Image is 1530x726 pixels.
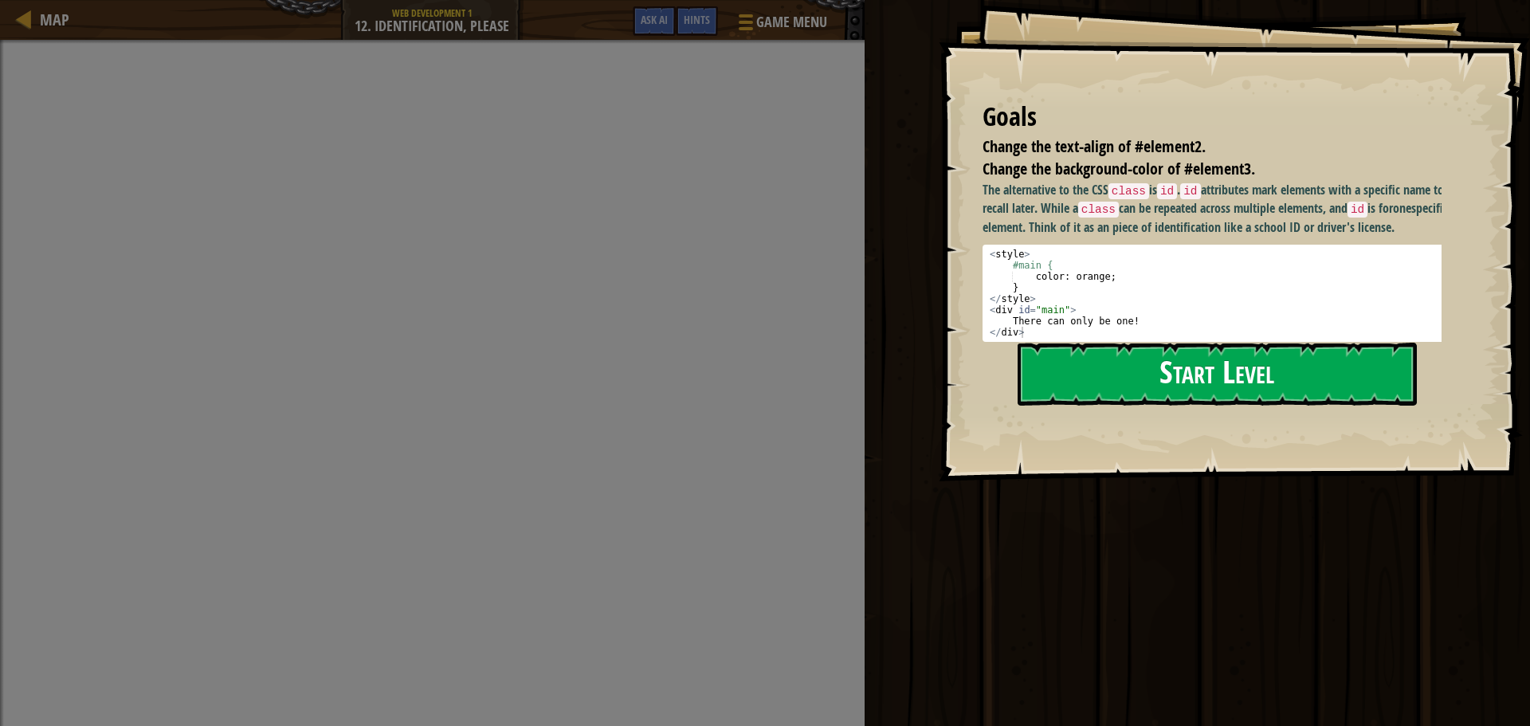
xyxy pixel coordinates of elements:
[963,158,1438,181] li: Change the background-color of #element3.
[983,158,1255,179] span: Change the background-color of #element3.
[983,99,1442,135] div: Goals
[684,12,710,27] span: Hints
[633,6,676,36] button: Ask AI
[1348,202,1367,218] code: id
[1078,202,1119,218] code: class
[1157,183,1177,199] code: id
[963,135,1438,159] li: Change the text-align of #element2.
[726,6,837,44] button: Game Menu
[1018,343,1417,406] button: Start Level
[1180,183,1200,199] code: id
[1108,183,1149,199] code: class
[40,9,69,30] span: Map
[983,135,1206,157] span: Change the text-align of #element2.
[1393,199,1411,217] strong: one
[756,12,827,33] span: Game Menu
[32,9,69,30] a: Map
[641,12,668,27] span: Ask AI
[983,181,1453,237] p: The alternative to the CSS is . attributes mark elements with a specific name to recall later. Wh...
